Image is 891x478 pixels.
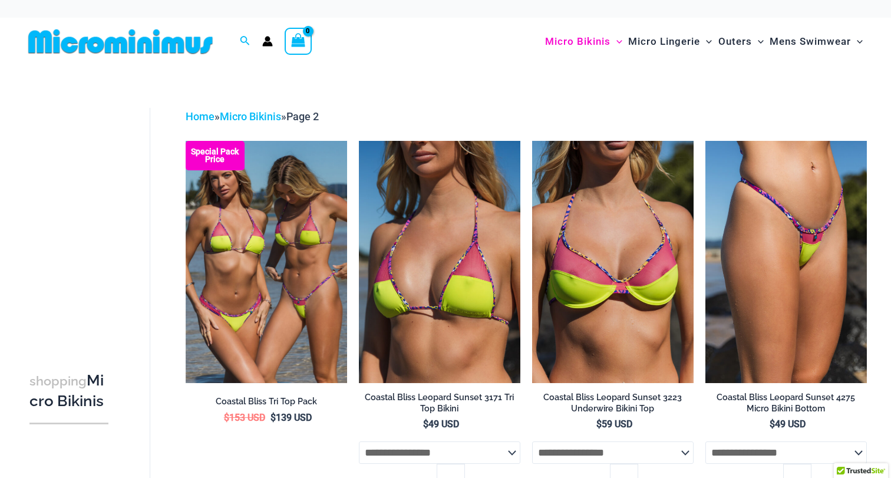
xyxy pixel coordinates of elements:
[752,27,764,57] span: Menu Toggle
[186,396,347,411] a: Coastal Bliss Tri Top Pack
[532,392,694,418] a: Coastal Bliss Leopard Sunset 3223 Underwire Bikini Top
[224,412,265,423] bdi: 153 USD
[186,396,347,407] h2: Coastal Bliss Tri Top Pack
[359,141,520,383] a: Coastal Bliss Leopard Sunset 3171 Tri Top 01Coastal Bliss Leopard Sunset 3171 Tri Top 4371 Thong ...
[29,374,87,388] span: shopping
[186,148,245,163] b: Special Pack Price
[270,412,276,423] span: $
[545,27,610,57] span: Micro Bikinis
[770,418,775,430] span: $
[532,141,694,383] img: Coastal Bliss Leopard Sunset 3223 Underwire Top 01
[286,110,319,123] span: Page 2
[186,141,347,383] img: Coastal Bliss Leopard Sunset Tri Top Pack
[186,110,319,123] span: » »
[610,27,622,57] span: Menu Toggle
[596,418,602,430] span: $
[705,141,867,383] img: Coastal Bliss Leopard Sunset 4275 Micro Bikini 01
[705,392,867,414] h2: Coastal Bliss Leopard Sunset 4275 Micro Bikini Bottom
[532,392,694,414] h2: Coastal Bliss Leopard Sunset 3223 Underwire Bikini Top
[770,27,851,57] span: Mens Swimwear
[359,141,520,383] img: Coastal Bliss Leopard Sunset 3171 Tri Top 01
[705,392,867,418] a: Coastal Bliss Leopard Sunset 4275 Micro Bikini Bottom
[423,418,428,430] span: $
[625,24,715,60] a: Micro LingerieMenu ToggleMenu Toggle
[270,412,312,423] bdi: 139 USD
[540,22,867,61] nav: Site Navigation
[220,110,281,123] a: Micro Bikinis
[240,34,250,49] a: Search icon link
[24,28,217,55] img: MM SHOP LOGO FLAT
[767,24,866,60] a: Mens SwimwearMenu ToggleMenu Toggle
[851,27,863,57] span: Menu Toggle
[262,36,273,47] a: Account icon link
[770,418,806,430] bdi: 49 USD
[705,141,867,383] a: Coastal Bliss Leopard Sunset 4275 Micro Bikini 01Coastal Bliss Leopard Sunset 4275 Micro Bikini 0...
[186,110,214,123] a: Home
[423,418,459,430] bdi: 49 USD
[29,371,108,411] h3: Micro Bikinis
[359,392,520,418] a: Coastal Bliss Leopard Sunset 3171 Tri Top Bikini
[700,27,712,57] span: Menu Toggle
[29,98,136,334] iframe: TrustedSite Certified
[285,28,312,55] a: View Shopping Cart, empty
[542,24,625,60] a: Micro BikinisMenu ToggleMenu Toggle
[628,27,700,57] span: Micro Lingerie
[186,141,347,383] a: Coastal Bliss Leopard Sunset Tri Top Pack Coastal Bliss Leopard Sunset Tri Top Pack BCoastal Blis...
[532,141,694,383] a: Coastal Bliss Leopard Sunset 3223 Underwire Top 01Coastal Bliss Leopard Sunset 3223 Underwire Top...
[596,418,632,430] bdi: 59 USD
[715,24,767,60] a: OutersMenu ToggleMenu Toggle
[359,392,520,414] h2: Coastal Bliss Leopard Sunset 3171 Tri Top Bikini
[224,412,229,423] span: $
[718,27,752,57] span: Outers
